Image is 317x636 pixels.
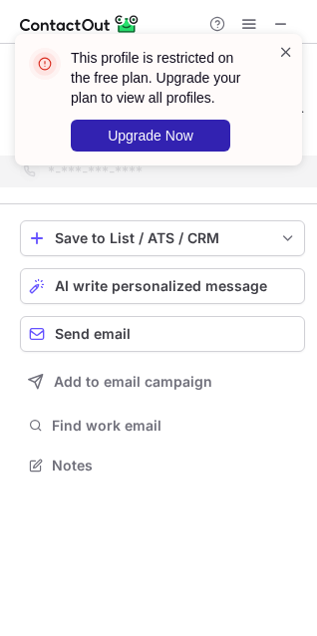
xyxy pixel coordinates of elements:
[55,278,267,294] span: AI write personalized message
[20,268,305,304] button: AI write personalized message
[108,128,193,144] span: Upgrade Now
[20,316,305,352] button: Send email
[20,220,305,256] button: save-profile-one-click
[52,417,297,435] span: Find work email
[20,412,305,440] button: Find work email
[20,364,305,400] button: Add to email campaign
[71,48,254,108] header: This profile is restricted on the free plan. Upgrade your plan to view all profiles.
[55,230,270,246] div: Save to List / ATS / CRM
[54,374,212,390] span: Add to email campaign
[20,452,305,479] button: Notes
[55,326,131,342] span: Send email
[29,48,61,80] img: error
[52,457,297,475] span: Notes
[20,12,140,36] img: ContactOut v5.3.10
[71,120,230,152] button: Upgrade Now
